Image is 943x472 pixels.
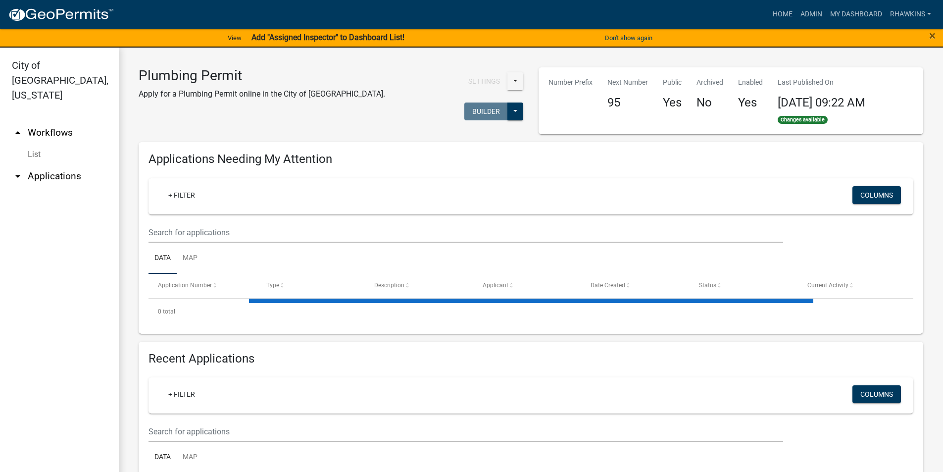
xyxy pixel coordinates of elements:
[797,274,906,298] datatable-header-cell: Current Activity
[607,77,648,88] p: Next Number
[12,170,24,182] i: arrow_drop_down
[769,5,796,24] a: Home
[149,421,783,442] input: Search for applications
[160,385,203,403] a: + Filter
[149,299,913,324] div: 0 total
[224,30,246,46] a: View
[365,274,473,298] datatable-header-cell: Description
[374,282,404,289] span: Description
[581,274,690,298] datatable-header-cell: Date Created
[796,5,826,24] a: Admin
[738,96,763,110] h4: Yes
[852,385,901,403] button: Columns
[483,282,508,289] span: Applicant
[696,77,723,88] p: Archived
[464,103,508,120] button: Builder
[158,282,212,289] span: Application Number
[929,30,936,42] button: Close
[663,96,682,110] h4: Yes
[139,88,385,100] p: Apply for a Plumbing Permit online in the City of [GEOGRAPHIC_DATA].
[886,5,935,24] a: rhawkins
[149,222,783,243] input: Search for applications
[473,274,582,298] datatable-header-cell: Applicant
[807,282,848,289] span: Current Activity
[460,72,508,90] button: Settings
[149,274,257,298] datatable-header-cell: Application Number
[601,30,656,46] button: Don't show again
[149,152,913,166] h4: Applications Needing My Attention
[778,77,865,88] p: Last Published On
[690,274,798,298] datatable-header-cell: Status
[12,127,24,139] i: arrow_drop_up
[696,96,723,110] h4: No
[149,352,913,366] h4: Recent Applications
[160,186,203,204] a: + Filter
[778,116,828,124] span: Changes available
[929,29,936,43] span: ×
[251,33,404,42] strong: Add "Assigned Inspector" to Dashboard List!
[663,77,682,88] p: Public
[778,96,865,109] span: [DATE] 09:22 AM
[149,243,177,274] a: Data
[699,282,716,289] span: Status
[738,77,763,88] p: Enabled
[139,67,385,84] h3: Plumbing Permit
[826,5,886,24] a: My Dashboard
[257,274,365,298] datatable-header-cell: Type
[177,243,203,274] a: Map
[266,282,279,289] span: Type
[607,96,648,110] h4: 95
[548,77,593,88] p: Number Prefix
[852,186,901,204] button: Columns
[591,282,625,289] span: Date Created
